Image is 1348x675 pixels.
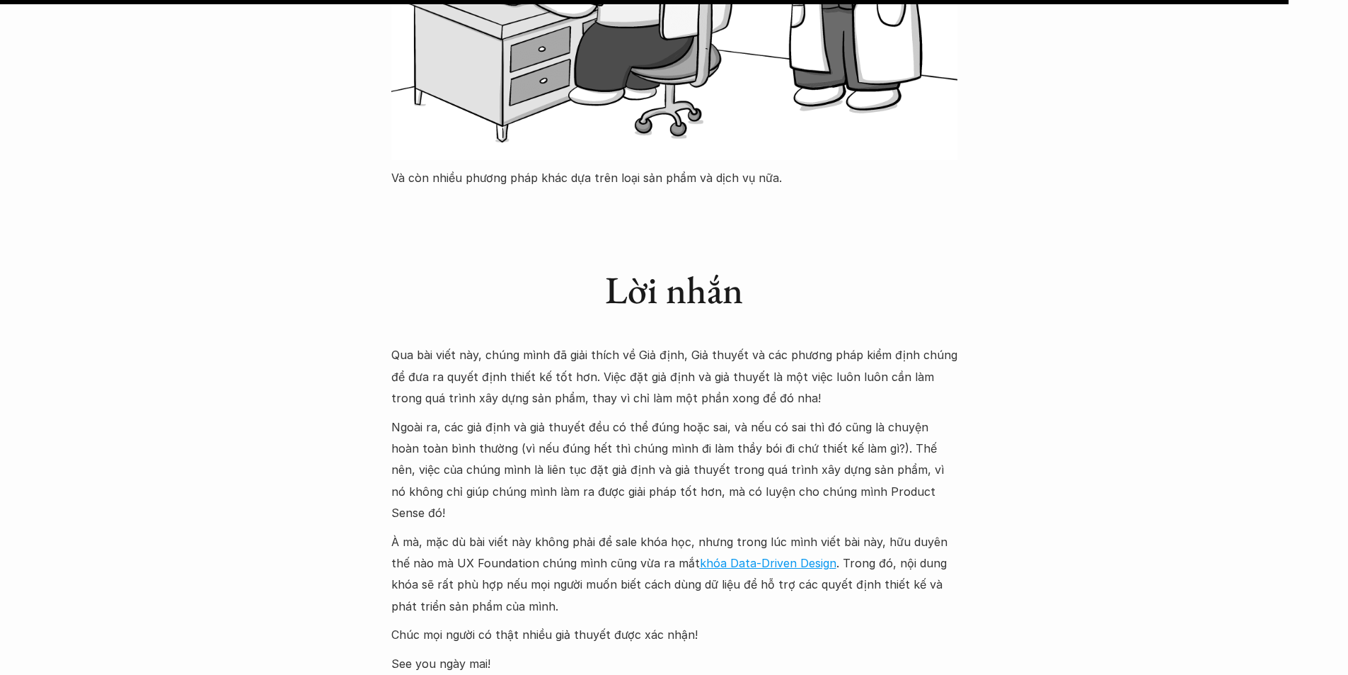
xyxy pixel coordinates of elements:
a: khóa Data-Driven Design [700,556,836,570]
h1: Lời nhắn [605,267,743,313]
p: À mà, mặc dù bài viết này không phải để sale khóa học, nhưng trong lúc mình viết bài này, hữu duy... [391,531,957,618]
p: Chúc mọi người có thật nhiều giả thuyết được xác nhận! [391,624,957,645]
p: See you ngày mai! [391,653,957,674]
p: Và còn nhiều phương pháp khác dựa trên loại sản phẩm và dịch vụ nữa. [391,167,957,188]
p: Qua bài viết này, chúng mình đã giải thích về Giả định, Giả thuyết và các phương pháp kiểm định c... [391,344,957,409]
p: Ngoài ra, các giả định và giả thuyết đều có thể đúng hoặc sai, và nếu có sai thì đó cũng là chuyệ... [391,416,957,524]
